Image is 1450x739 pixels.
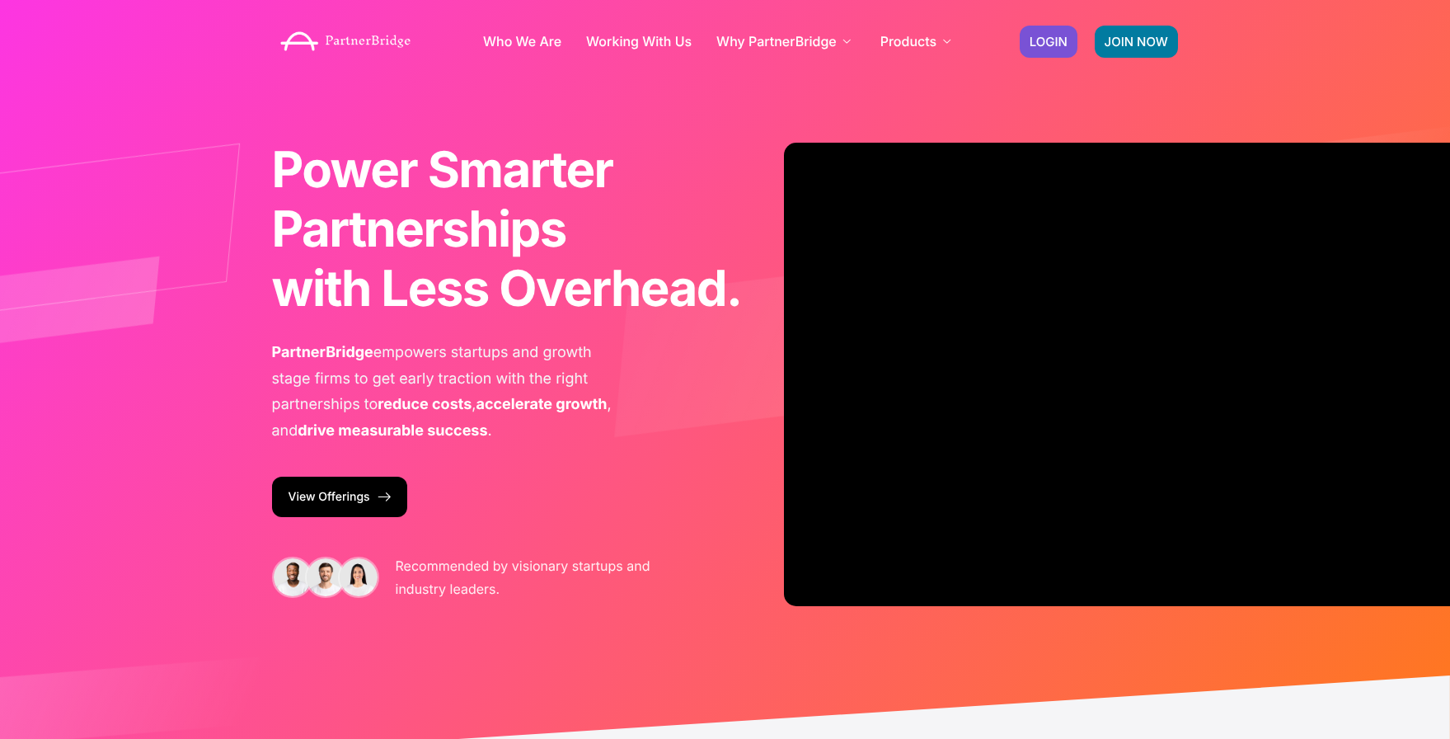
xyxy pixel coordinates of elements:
[272,396,612,440] span: , and
[272,344,373,361] span: PartnerBridge
[1105,35,1168,48] span: JOIN NOW
[476,396,607,413] span: accelerate growth
[298,422,487,440] span: drive measurable success
[880,35,955,48] a: Products
[483,35,561,48] a: Who We Are
[272,140,613,259] span: Power Smarter Partnerships
[378,396,472,413] span: reduce costs
[272,344,592,413] span: empowers startups and growth stage firms to get early traction with the right partnerships to
[1020,26,1077,58] a: LOGIN
[272,477,407,517] a: View Offerings
[716,35,856,48] a: Why PartnerBridge
[396,554,654,600] p: Recommended by visionary startups and industry leaders.
[289,492,370,503] span: View Offerings
[1095,26,1178,58] a: JOIN NOW
[586,35,692,48] a: Working With Us
[472,396,476,413] span: ,
[488,422,492,440] span: .
[272,259,742,318] b: with Less Overhead.
[1030,35,1068,48] span: LOGIN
